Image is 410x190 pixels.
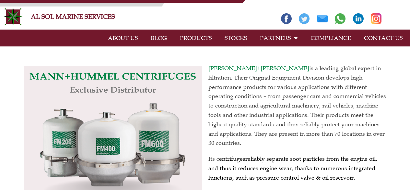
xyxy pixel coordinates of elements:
a: PARTNERS [253,31,304,45]
p: is a leading global expert in filtration. Their Original Equipment Division develops high-perform... [208,64,387,148]
span: [PERSON_NAME]+[PERSON_NAME] [208,65,309,72]
a: PRODUCTS [173,31,218,45]
a: AL SOL MARINE SERVICES [31,13,115,20]
a: STOCKS [218,31,253,45]
a: BLOG [144,31,173,45]
span: reliably separate soot particles from the engine oil, and thus it reduces engine wear, thanks to ... [208,155,377,181]
span: entrifuges [219,155,245,162]
a: COMPLIANCE [304,31,357,45]
a: ABOUT US [101,31,144,45]
p: Its c [208,154,387,182]
img: Alsolmarine-logo [3,7,23,26]
a: CONTACT US [357,31,409,45]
